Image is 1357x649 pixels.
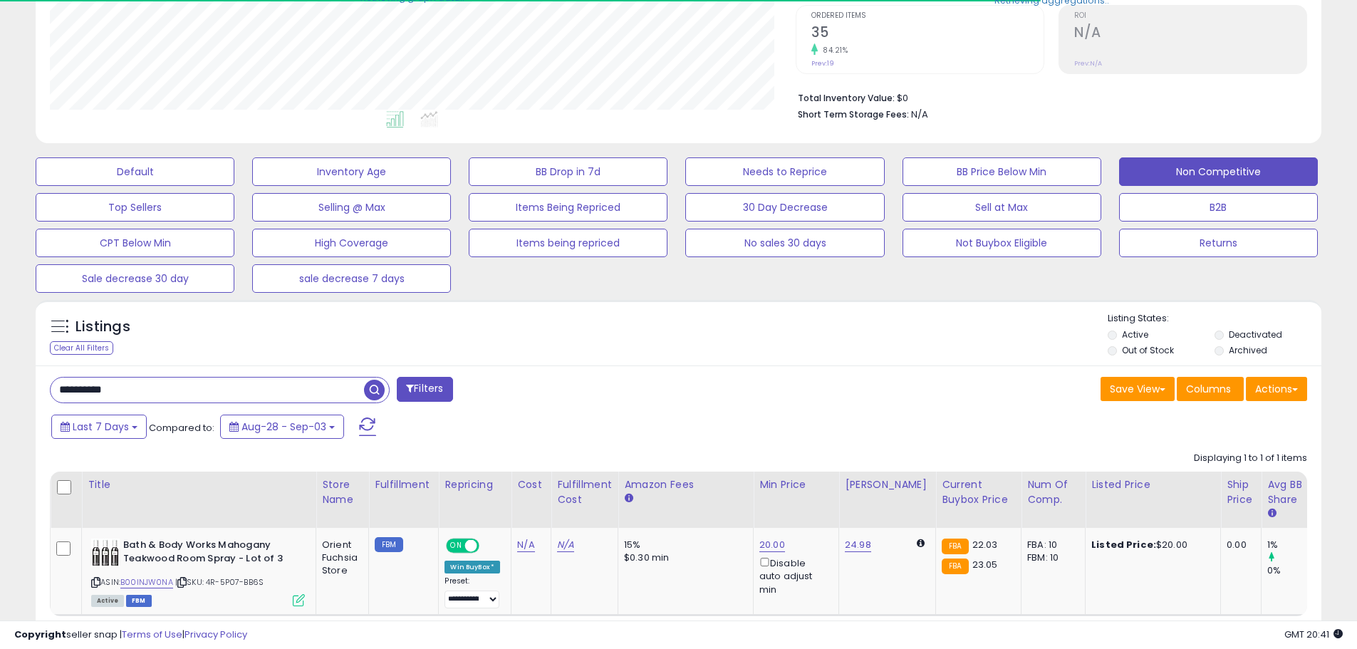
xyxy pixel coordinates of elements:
[444,576,500,608] div: Preset:
[1108,312,1321,326] p: Listing States:
[685,157,884,186] button: Needs to Reprice
[375,477,432,492] div: Fulfillment
[1267,539,1325,551] div: 1%
[972,558,998,571] span: 23.05
[175,576,264,588] span: | SKU: 4R-5P07-BB6S
[685,229,884,257] button: No sales 30 days
[1227,477,1255,507] div: Ship Price
[1119,229,1318,257] button: Returns
[184,628,247,641] a: Privacy Policy
[91,595,124,607] span: All listings currently available for purchase on Amazon
[759,555,828,596] div: Disable auto adjust min
[76,317,130,337] h5: Listings
[448,540,466,552] span: ON
[36,229,234,257] button: CPT Below Min
[903,193,1101,222] button: Sell at Max
[1119,157,1318,186] button: Non Competitive
[1267,507,1276,520] small: Avg BB Share.
[14,628,66,641] strong: Copyright
[120,576,173,588] a: B00INJW0NA
[252,229,451,257] button: High Coverage
[126,595,152,607] span: FBM
[122,628,182,641] a: Terms of Use
[252,193,451,222] button: Selling @ Max
[241,420,326,434] span: Aug-28 - Sep-03
[469,157,667,186] button: BB Drop in 7d
[469,193,667,222] button: Items Being Repriced
[845,538,871,552] a: 24.98
[469,229,667,257] button: Items being repriced
[477,540,500,552] span: OFF
[149,421,214,435] span: Compared to:
[252,157,451,186] button: Inventory Age
[972,538,998,551] span: 22.03
[220,415,344,439] button: Aug-28 - Sep-03
[252,264,451,293] button: sale decrease 7 days
[685,193,884,222] button: 30 Day Decrease
[397,377,452,402] button: Filters
[1027,539,1074,551] div: FBA: 10
[1186,382,1231,396] span: Columns
[517,538,534,552] a: N/A
[1091,477,1215,492] div: Listed Price
[123,539,296,568] b: Bath & Body Works Mahogany Teakwood Room Spray - Lot of 3
[557,538,574,552] a: N/A
[50,341,113,355] div: Clear All Filters
[1091,538,1156,551] b: Listed Price:
[1122,328,1148,341] label: Active
[1119,193,1318,222] button: B2B
[1227,539,1250,551] div: 0.00
[36,193,234,222] button: Top Sellers
[73,420,129,434] span: Last 7 Days
[845,477,930,492] div: [PERSON_NAME]
[322,477,363,507] div: Store Name
[1091,539,1210,551] div: $20.00
[759,477,833,492] div: Min Price
[1267,477,1319,507] div: Avg BB Share
[36,157,234,186] button: Default
[1284,628,1343,641] span: 2025-09-12 20:41 GMT
[375,537,402,552] small: FBM
[903,157,1101,186] button: BB Price Below Min
[444,561,500,573] div: Win BuyBox *
[1027,477,1079,507] div: Num of Comp.
[1101,377,1175,401] button: Save View
[1229,328,1282,341] label: Deactivated
[88,477,310,492] div: Title
[942,559,968,574] small: FBA
[759,538,785,552] a: 20.00
[36,264,234,293] button: Sale decrease 30 day
[91,539,120,567] img: 41-o9zLEYXL._SL40_.jpg
[942,539,968,554] small: FBA
[1229,344,1267,356] label: Archived
[557,477,612,507] div: Fulfillment Cost
[1246,377,1307,401] button: Actions
[91,539,305,605] div: ASIN:
[51,415,147,439] button: Last 7 Days
[1267,564,1325,577] div: 0%
[1194,452,1307,465] div: Displaying 1 to 1 of 1 items
[624,539,742,551] div: 15%
[903,229,1101,257] button: Not Buybox Eligible
[624,492,633,505] small: Amazon Fees.
[14,628,247,642] div: seller snap | |
[444,477,505,492] div: Repricing
[322,539,358,578] div: Orient Fuchsia Store
[942,477,1015,507] div: Current Buybox Price
[624,477,747,492] div: Amazon Fees
[1122,344,1174,356] label: Out of Stock
[517,477,545,492] div: Cost
[1027,551,1074,564] div: FBM: 10
[624,551,742,564] div: $0.30 min
[1177,377,1244,401] button: Columns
